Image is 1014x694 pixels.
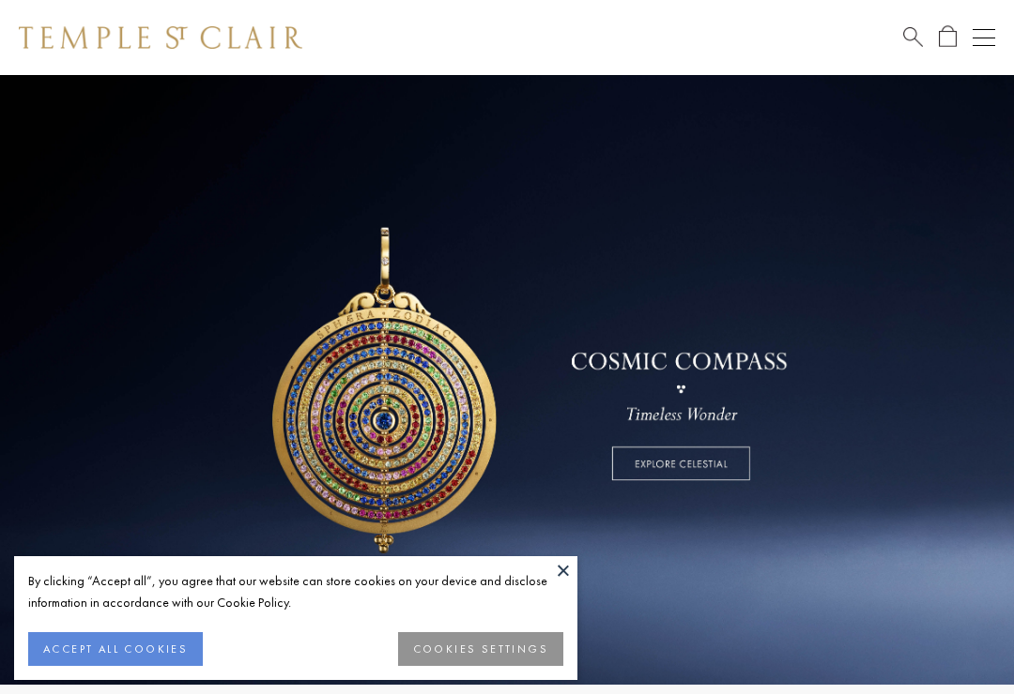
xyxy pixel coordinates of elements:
[28,570,563,613] div: By clicking “Accept all”, you agree that our website can store cookies on your device and disclos...
[28,632,203,666] button: ACCEPT ALL COOKIES
[973,26,995,49] button: Open navigation
[903,25,923,49] a: Search
[398,632,563,666] button: COOKIES SETTINGS
[920,606,995,675] iframe: Gorgias live chat messenger
[939,25,957,49] a: Open Shopping Bag
[19,26,302,49] img: Temple St. Clair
